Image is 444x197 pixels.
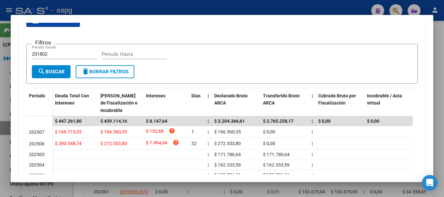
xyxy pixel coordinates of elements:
[422,175,437,191] div: Open Intercom Messenger
[55,118,82,124] span: $ 447.261,80
[263,152,290,157] span: $ 171.780,64
[309,89,316,117] datatable-header-cell: |
[146,128,163,136] span: $ 152,68
[191,129,194,134] span: 1
[191,93,201,98] span: Dias
[29,152,45,157] span: 202505
[208,118,209,124] span: |
[32,65,71,78] button: Buscar
[55,129,82,134] span: $ 166.713,03
[52,89,98,117] datatable-header-cell: Deuda Total Con Intereses
[260,89,309,117] datatable-header-cell: Transferido Bruto ARCA
[191,141,197,146] span: 32
[29,173,45,178] span: 202503
[38,69,65,75] span: Buscar
[212,89,260,117] datatable-header-cell: Declarado Bruto ARCA
[100,129,127,134] span: $ 166.560,35
[29,129,45,135] span: 202507
[263,118,294,124] span: $ 2.765.258,17
[318,93,356,106] span: Cobrado Bruto por Fiscalización
[146,93,165,98] span: Intereses
[318,118,331,124] span: $ 0,00
[82,69,128,75] span: Borrar Filtros
[214,129,241,134] span: $ 166.560,35
[316,89,364,117] datatable-header-cell: Cobrado Bruto por Fiscalización
[146,118,167,124] span: $ 8.147,64
[263,162,290,167] span: $ 162.333,59
[100,118,127,124] span: $ 439.114,16
[100,141,127,146] span: $ 272.553,80
[312,129,313,134] span: |
[143,89,189,117] datatable-header-cell: Intereses
[263,141,275,146] span: $ 0,00
[312,152,313,157] span: |
[208,172,209,178] span: |
[169,128,175,134] i: help
[312,162,313,167] span: |
[263,129,275,134] span: $ 0,00
[263,172,290,178] span: $ 152.886,31
[312,118,313,124] span: |
[214,93,248,106] span: Declarado Bruto ARCA
[208,141,209,146] span: |
[312,93,313,98] span: |
[55,93,89,106] span: Deuda Total Con Intereses
[214,162,241,167] span: $ 162.333,59
[29,141,45,146] span: 202506
[214,118,245,124] span: $ 3.204.366,61
[82,68,89,75] mat-icon: delete
[214,152,241,157] span: $ 171.780,64
[214,172,241,178] span: $ 152.886,31
[364,89,413,117] datatable-header-cell: Incobrable / Acta virtual
[146,139,167,148] span: $ 7.994,94
[55,141,82,146] span: $ 280.548,74
[208,152,209,157] span: |
[32,39,54,46] h3: Filtros
[208,93,209,98] span: |
[32,18,75,24] span: Exportar CSV
[214,141,241,146] span: $ 272.553,80
[38,68,46,75] mat-icon: search
[100,93,137,113] span: [PERSON_NAME] de Fiscalización e Incobrable
[312,141,313,146] span: |
[26,89,52,116] datatable-header-cell: Período
[76,65,134,78] button: Borrar Filtros
[312,172,313,178] span: |
[205,89,212,117] datatable-header-cell: |
[29,93,45,98] span: Período
[367,118,379,124] span: $ 0,00
[98,89,143,117] datatable-header-cell: Deuda Bruta Neto de Fiscalización e Incobrable
[208,162,209,167] span: |
[367,93,402,106] span: Incobrable / Acta virtual
[189,89,205,117] datatable-header-cell: Dias
[29,162,45,167] span: 202504
[173,139,179,146] i: help
[263,93,300,106] span: Transferido Bruto ARCA
[208,129,209,134] span: |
